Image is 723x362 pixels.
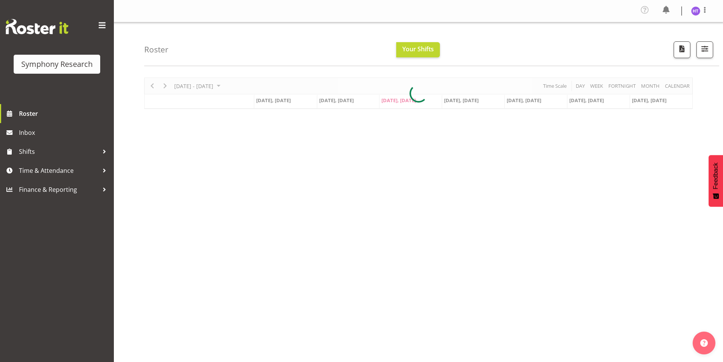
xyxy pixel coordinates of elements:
[19,184,99,195] span: Finance & Reporting
[396,42,440,57] button: Your Shifts
[696,41,713,58] button: Filter Shifts
[712,163,719,189] span: Feedback
[674,41,690,58] button: Download a PDF of the roster according to the set date range.
[21,58,93,70] div: Symphony Research
[700,339,708,347] img: help-xxl-2.png
[709,155,723,207] button: Feedback - Show survey
[691,6,700,16] img: hal-thomas1264.jpg
[144,45,169,54] h4: Roster
[402,45,434,53] span: Your Shifts
[19,146,99,157] span: Shifts
[6,19,68,34] img: Rosterit website logo
[19,127,110,138] span: Inbox
[19,108,110,119] span: Roster
[19,165,99,176] span: Time & Attendance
